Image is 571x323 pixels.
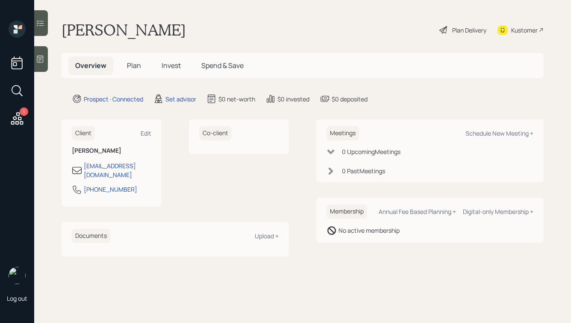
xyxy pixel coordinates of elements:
[218,95,255,104] div: $0 net-worth
[84,161,151,179] div: [EMAIL_ADDRESS][DOMAIN_NAME]
[141,129,151,137] div: Edit
[9,267,26,284] img: hunter_neumayer.jpg
[199,126,232,140] h6: Co-client
[327,204,367,219] h6: Membership
[72,147,151,154] h6: [PERSON_NAME]
[332,95,368,104] div: $0 deposited
[20,107,28,116] div: 1
[463,207,533,216] div: Digital-only Membership +
[452,26,486,35] div: Plan Delivery
[511,26,538,35] div: Kustomer
[379,207,456,216] div: Annual Fee Based Planning +
[277,95,309,104] div: $0 invested
[75,61,106,70] span: Overview
[84,185,137,194] div: [PHONE_NUMBER]
[165,95,196,104] div: Set advisor
[127,61,141,70] span: Plan
[465,129,533,137] div: Schedule New Meeting +
[7,294,27,302] div: Log out
[342,166,385,175] div: 0 Past Meeting s
[338,226,400,235] div: No active membership
[162,61,181,70] span: Invest
[62,21,186,39] h1: [PERSON_NAME]
[72,229,110,243] h6: Documents
[342,147,400,156] div: 0 Upcoming Meeting s
[201,61,244,70] span: Spend & Save
[84,95,143,104] div: Prospect · Connected
[255,232,279,240] div: Upload +
[72,126,95,140] h6: Client
[327,126,359,140] h6: Meetings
